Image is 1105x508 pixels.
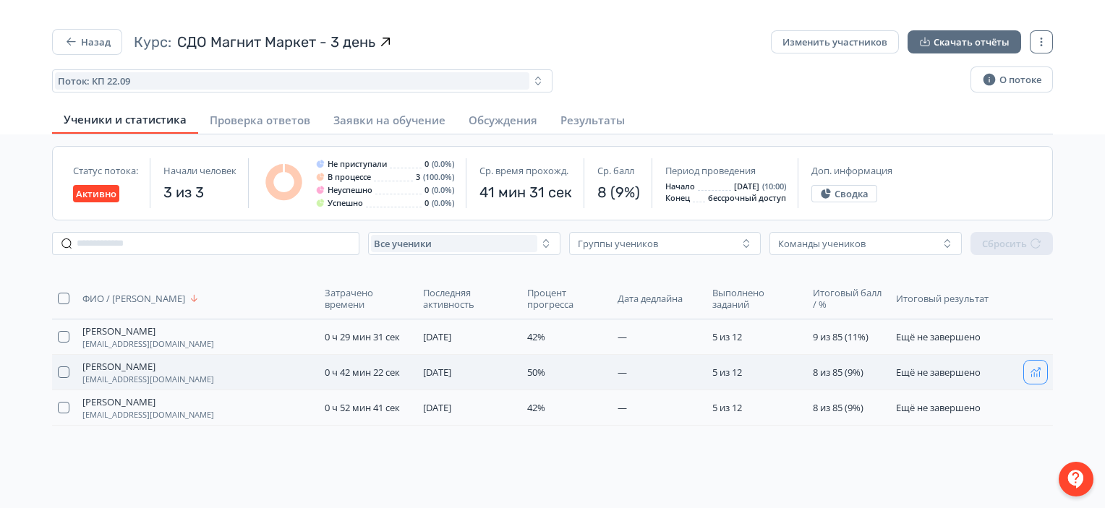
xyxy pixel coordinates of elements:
[527,284,606,313] button: Процент прогресса
[73,165,138,176] span: Статус потока:
[423,284,515,313] button: Последняя активность
[811,185,877,202] button: Сводка
[82,361,155,372] span: [PERSON_NAME]
[64,112,187,126] span: Ученики и статистика
[76,188,116,199] span: Активно
[424,186,429,194] span: 0
[52,69,552,92] button: Поток: КП 22.09
[328,173,371,181] span: В процессе
[82,325,155,337] span: [PERSON_NAME]
[82,325,214,348] button: [PERSON_NAME][EMAIL_ADDRESS][DOMAIN_NAME]
[479,182,572,202] span: 41 мин 31 сек
[325,366,400,379] span: 0 ч 42 мин 22 сек
[778,238,866,249] div: Команды учеников
[325,287,409,310] span: Затрачено времени
[527,366,545,379] span: 50%
[432,199,454,207] span: (0.0%)
[835,188,869,199] span: Сводка
[560,113,625,127] span: Результаты
[325,401,400,414] span: 0 ч 52 мин 41 сек
[423,330,451,343] span: [DATE]
[665,182,695,191] span: Начало
[618,290,686,307] button: Дата дедлайна
[325,330,400,343] span: 0 ч 29 мин 31 сек
[82,375,214,384] span: [EMAIL_ADDRESS][DOMAIN_NAME]
[771,30,899,53] button: Изменить участников
[813,330,869,343] span: 9 из 85 (11%)
[896,330,981,343] span: Ещё не завершено
[82,396,214,419] button: [PERSON_NAME][EMAIL_ADDRESS][DOMAIN_NAME]
[210,113,310,127] span: Проверка ответов
[896,366,981,379] span: Ещё не завершено
[811,165,892,176] span: Доп. информация
[432,160,454,168] span: (0.0%)
[177,32,375,52] span: СДО Магнит Маркет - 3 день
[163,182,236,202] span: 3 из 3
[708,194,786,202] span: бессрочный доступ
[328,186,372,194] span: Неуспешно
[82,293,185,304] span: ФИО / [PERSON_NAME]
[82,340,214,348] span: [EMAIL_ADDRESS][DOMAIN_NAME]
[597,182,640,202] span: 8 (9%)
[618,330,627,343] span: —
[813,284,884,313] button: Итоговый балл / %
[618,293,683,304] span: Дата дедлайна
[712,401,742,414] span: 5 из 12
[712,287,798,310] span: Выполнено заданий
[82,290,202,307] button: ФИО / [PERSON_NAME]
[712,330,742,343] span: 5 из 12
[597,165,634,176] span: Ср. балл
[734,182,759,191] span: [DATE]
[82,410,214,419] span: [EMAIL_ADDRESS][DOMAIN_NAME]
[527,401,545,414] span: 42%
[527,287,603,310] span: Процент прогресса
[569,232,761,255] button: Группы учеников
[163,165,236,176] span: Начали человек
[618,366,627,379] span: —
[134,32,171,52] span: Курс:
[423,287,512,310] span: Последняя активность
[423,173,454,181] span: (100.0%)
[578,238,658,249] div: Группы учеников
[769,232,962,255] button: Команды учеников
[374,238,432,249] span: Все ученики
[325,284,412,313] button: Затрачено времени
[896,293,1001,304] span: Итоговый результат
[333,113,445,127] span: Заявки на обучение
[527,330,545,343] span: 42%
[618,401,627,414] span: —
[762,182,786,191] span: (10:00)
[52,29,122,55] button: Назад
[665,194,690,202] span: Конец
[82,361,214,384] button: [PERSON_NAME][EMAIL_ADDRESS][DOMAIN_NAME]
[712,284,801,313] button: Выполнено заданий
[368,232,560,255] button: Все ученики
[896,401,981,414] span: Ещё не завершено
[479,165,568,176] span: Ср. время прохожд.
[328,160,387,168] span: Не приступали
[813,287,882,310] span: Итоговый балл / %
[432,186,454,194] span: (0.0%)
[423,366,451,379] span: [DATE]
[469,113,537,127] span: Обсуждения
[423,401,451,414] span: [DATE]
[58,75,130,87] span: Поток: КП 22.09
[665,165,756,176] span: Период проведения
[813,401,863,414] span: 8 из 85 (9%)
[328,199,363,207] span: Успешно
[970,66,1053,92] button: О потоке
[712,366,742,379] span: 5 из 12
[970,232,1053,255] button: Сбросить
[813,366,863,379] span: 8 из 85 (9%)
[424,160,429,168] span: 0
[416,173,420,181] span: 3
[424,199,429,207] span: 0
[82,396,155,408] span: [PERSON_NAME]
[908,30,1021,53] button: Скачать отчёты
